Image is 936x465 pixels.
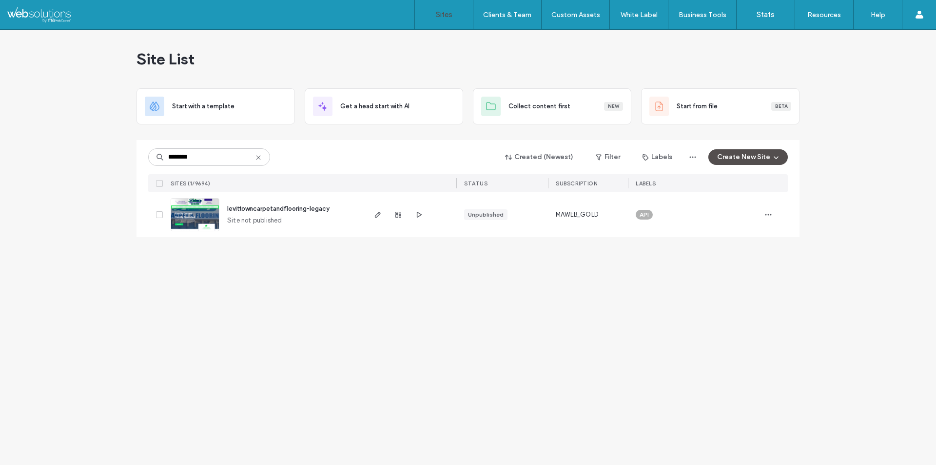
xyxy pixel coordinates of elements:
span: Get a head start with AI [340,101,409,111]
button: Created (Newest) [497,149,582,165]
label: Stats [757,10,775,19]
span: LABELS [636,180,656,187]
div: Get a head start with AI [305,88,463,124]
div: Start from fileBeta [641,88,799,124]
span: MAWEB_GOLD [556,210,598,220]
span: Collect content first [508,101,570,111]
label: Sites [436,10,452,19]
button: Filter [586,149,630,165]
label: White Label [621,11,658,19]
span: Site List [136,49,195,69]
span: SUBSCRIPTION [556,180,597,187]
span: Start from file [677,101,718,111]
div: Start with a template [136,88,295,124]
button: Create New Site [708,149,788,165]
a: levittowncarpetandflooring-legacy [227,205,330,212]
div: Unpublished [468,210,504,219]
span: Help [22,7,42,16]
span: SITES (1/9694) [171,180,210,187]
div: Beta [771,102,791,111]
label: Custom Assets [551,11,600,19]
span: STATUS [464,180,487,187]
label: Clients & Team [483,11,531,19]
span: API [640,210,649,219]
span: Site not published [227,216,282,225]
label: Business Tools [679,11,726,19]
div: New [604,102,623,111]
button: Labels [634,149,681,165]
label: Resources [807,11,841,19]
div: Collect content firstNew [473,88,631,124]
label: Help [871,11,885,19]
span: Start with a template [172,101,234,111]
